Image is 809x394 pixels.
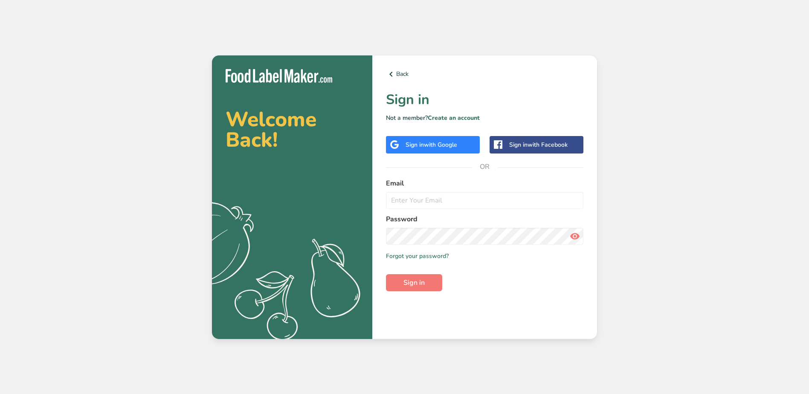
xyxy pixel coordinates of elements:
div: Sign in [406,140,457,149]
h2: Welcome Back! [226,109,359,150]
input: Enter Your Email [386,192,583,209]
span: with Facebook [528,141,568,149]
label: Password [386,214,583,224]
span: with Google [424,141,457,149]
label: Email [386,178,583,188]
img: Food Label Maker [226,69,332,83]
h1: Sign in [386,90,583,110]
a: Forgot your password? [386,252,449,261]
a: Back [386,69,583,79]
button: Sign in [386,274,442,291]
span: OR [472,154,498,180]
a: Create an account [428,114,480,122]
span: Sign in [403,278,425,288]
p: Not a member? [386,113,583,122]
div: Sign in [509,140,568,149]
